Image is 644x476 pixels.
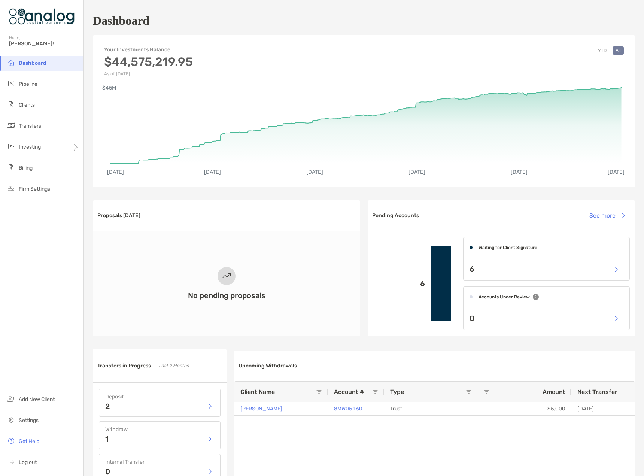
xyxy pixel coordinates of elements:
[105,426,214,433] h4: Withdraw
[105,468,110,475] p: 0
[104,71,193,76] p: As of [DATE]
[595,46,610,55] button: YTD
[613,46,624,55] button: All
[479,294,530,300] h4: Accounts Under Review
[105,394,214,400] h4: Deposit
[543,388,565,395] span: Amount
[334,388,364,395] span: Account #
[7,100,16,109] img: clients icon
[577,388,617,395] span: Next Transfer
[7,457,16,466] img: logout icon
[7,394,16,403] img: add_new_client icon
[608,169,625,175] text: [DATE]
[188,291,265,300] h3: No pending proposals
[372,212,419,219] h3: Pending Accounts
[19,144,41,150] span: Investing
[7,79,16,88] img: pipeline icon
[19,81,37,87] span: Pipeline
[102,85,116,91] text: $45M
[97,212,140,219] h3: Proposals [DATE]
[19,438,39,445] span: Get Help
[9,40,79,47] span: [PERSON_NAME]!
[240,388,275,395] span: Client Name
[7,142,16,151] img: investing icon
[107,169,124,175] text: [DATE]
[19,165,33,171] span: Billing
[159,361,189,370] p: Last 2 Months
[7,436,16,445] img: get-help icon
[7,184,16,193] img: firm-settings icon
[105,435,109,443] p: 1
[7,121,16,130] img: transfers icon
[19,417,39,424] span: Settings
[409,169,426,175] text: [DATE]
[93,14,149,28] h1: Dashboard
[19,60,46,66] span: Dashboard
[7,163,16,172] img: billing icon
[307,169,323,175] text: [DATE]
[384,402,478,415] div: Trust
[239,363,297,369] h3: Upcoming Withdrawals
[334,404,362,413] a: 8MW05160
[7,415,16,424] img: settings icon
[240,404,282,413] a: [PERSON_NAME]
[204,169,221,175] text: [DATE]
[105,459,214,465] h4: Internal Transfer
[19,102,35,108] span: Clients
[19,396,55,403] span: Add New Client
[374,279,425,288] p: 6
[19,123,41,129] span: Transfers
[97,363,151,369] h3: Transfers in Progress
[19,459,37,466] span: Log out
[470,264,474,274] p: 6
[104,55,193,69] h3: $44,575,219.95
[7,58,16,67] img: dashboard icon
[9,3,75,30] img: Zoe Logo
[583,207,631,224] button: See more
[390,388,404,395] span: Type
[104,46,193,53] h4: Your Investments Balance
[19,186,50,192] span: Firm Settings
[105,403,110,410] p: 2
[478,402,571,415] div: $5,000
[511,169,528,175] text: [DATE]
[479,245,537,250] h4: Waiting for Client Signature
[470,314,474,323] p: 0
